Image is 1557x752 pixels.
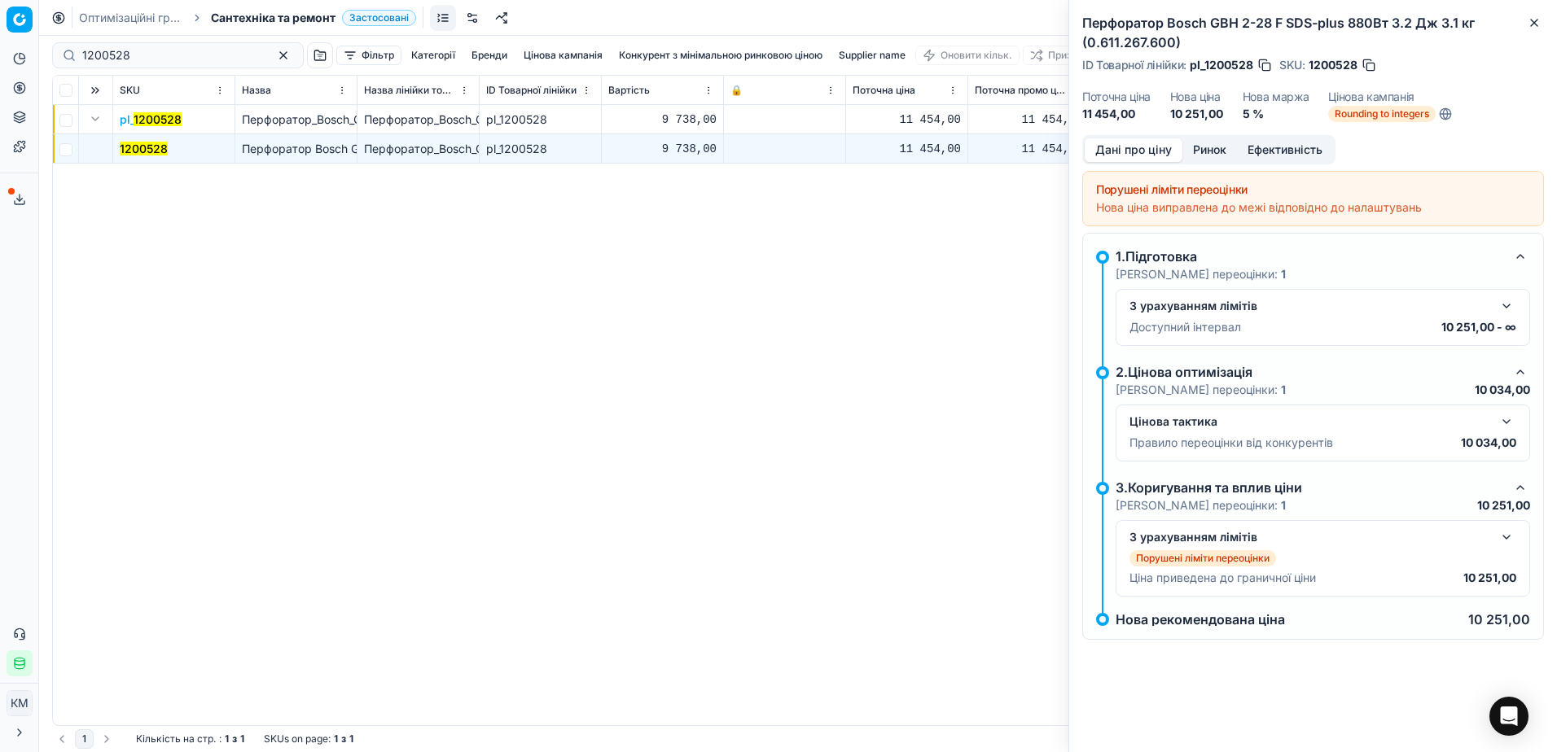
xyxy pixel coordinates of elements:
[7,690,33,716] button: КM
[242,112,683,126] span: Перфоратор_Bosch_GBH_2-28_F_SDS-plus_880Вт_3.2_Дж_3.1_кг_(0.611.267.600)
[134,112,182,126] mark: 1200528
[1237,138,1333,162] button: Ефективність
[465,46,514,65] button: Бренди
[1328,91,1452,103] dt: Цінова кампанія
[240,732,244,745] strong: 1
[86,109,105,129] button: Expand
[853,111,961,128] div: 11 454,00
[975,84,1067,97] span: Поточна промо ціна
[1096,199,1530,216] div: Нова ціна виправлена до межі відповідно до налаштувань
[1085,138,1182,162] button: Дані про ціну
[1475,382,1530,398] p: 10 034,00
[1309,57,1357,73] span: 1200528
[1023,46,1112,65] button: Призначити
[52,729,72,749] button: Go to previous page
[1441,319,1516,335] p: 10 251,00 - ∞
[242,84,271,97] span: Назва
[342,10,416,26] span: Застосовані
[1129,435,1333,451] p: Правило переоцінки від конкурентів
[1463,570,1516,586] p: 10 251,00
[853,141,961,157] div: 11 454,00
[1170,106,1223,122] dd: 10 251,00
[730,84,743,97] span: 🔒
[52,729,116,749] nav: pagination
[364,141,472,157] div: Перфоратор_Bosch_GBH_2-28_F_SDS-plus_880Вт_3.2_Дж_3.1_кг_(0.611.267.600)
[832,46,912,65] button: Supplier name
[136,732,244,745] div: :
[1116,266,1286,282] p: [PERSON_NAME] переоцінки:
[7,691,32,715] span: КM
[1116,382,1286,398] p: [PERSON_NAME] переоцінки:
[1170,91,1223,103] dt: Нова ціна
[1129,570,1316,586] p: Ціна приведена до граничної ціни
[120,142,168,155] mark: 1200528
[1281,498,1286,512] strong: 1
[486,111,594,128] div: pl_1200528
[853,84,915,97] span: Поточна ціна
[608,141,717,157] div: 9 738,00
[79,10,183,26] a: Оптимізаційні групи
[97,729,116,749] button: Go to next page
[1461,435,1516,451] p: 10 034,00
[364,84,456,97] span: Назва лінійки товарів
[1190,57,1253,73] span: pl_1200528
[82,47,261,63] input: Пошук по SKU або назві
[349,732,353,745] strong: 1
[336,46,401,65] button: Фільтр
[264,732,331,745] span: SKUs on page :
[79,10,416,26] nav: breadcrumb
[486,84,577,97] span: ID Товарної лінійки
[1279,59,1305,71] span: SKU :
[1281,267,1286,281] strong: 1
[334,732,338,745] strong: 1
[1116,247,1504,266] div: 1.Підготовка
[86,81,105,100] button: Expand all
[242,142,668,155] span: Перфоратор Bosch GBH 2-28 F SDS-plus 880Вт 3.2 Дж 3.1 кг (0.611.267.600)
[1116,478,1504,497] div: 3.Коригування та вплив ціни
[975,111,1083,128] div: 11 454,00
[1489,697,1528,736] div: Open Intercom Messenger
[1129,529,1490,545] div: З урахуванням лімітів
[1082,91,1151,103] dt: Поточна ціна
[341,732,346,745] strong: з
[1243,91,1309,103] dt: Нова маржа
[915,46,1020,65] button: Оновити кільк.
[211,10,416,26] span: Сантехніка та ремонтЗастосовані
[120,141,168,157] button: 1200528
[1129,319,1241,335] p: Доступний інтервал
[517,46,609,65] button: Цінова кампанія
[120,111,182,128] span: pl_
[364,111,472,128] div: Перфоратор_Bosch_GBH_2-28_F_SDS-plus_880Вт_3.2_Дж_3.1_кг_(0.611.267.600)
[1082,59,1186,71] span: ID Товарної лінійки :
[1281,383,1286,396] strong: 1
[1328,106,1436,122] span: Rounding to integers
[211,10,336,26] span: Сантехніка та ремонт
[232,732,237,745] strong: з
[1116,497,1286,514] p: [PERSON_NAME] переоцінки:
[1082,13,1544,52] h2: Перфоратор Bosch GBH 2-28 F SDS-plus 880Вт 3.2 Дж 3.1 кг (0.611.267.600)
[1243,106,1309,122] dd: 5 %
[1116,613,1285,626] p: Нова рекомендована ціна
[1477,497,1530,514] p: 10 251,00
[1182,138,1237,162] button: Ринок
[1082,106,1151,122] dd: 11 454,00
[1129,298,1490,314] div: З урахуванням лімітів
[1136,552,1270,565] p: Порушені ліміти переоцінки
[120,84,140,97] span: SKU
[1116,362,1504,382] div: 2.Цінова оптимізація
[1468,613,1530,626] p: 10 251,00
[608,111,717,128] div: 9 738,00
[75,729,94,749] button: 1
[120,111,182,128] button: pl_1200528
[1129,413,1490,430] div: Цінова тактика
[612,46,829,65] button: Конкурент з мінімальною ринковою ціною
[225,732,229,745] strong: 1
[1096,181,1530,198] div: Порушені ліміти переоцінки
[136,732,216,745] span: Кількість на стр.
[975,141,1083,157] div: 11 454,00
[486,141,594,157] div: pl_1200528
[405,46,462,65] button: Категорії
[608,84,650,97] span: Вартість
